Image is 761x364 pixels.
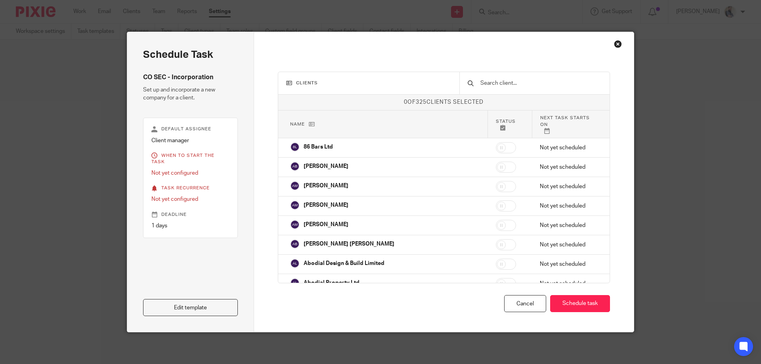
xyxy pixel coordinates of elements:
img: svg%3E [290,259,300,268]
p: [PERSON_NAME] [304,201,348,209]
span: 0 [404,99,407,105]
img: svg%3E [290,239,300,249]
p: Status [496,118,524,131]
h4: CO SEC - Incorporation [143,73,238,82]
p: Not yet scheduled [540,221,598,229]
p: 1 days [151,222,229,230]
a: Edit template [143,299,238,316]
p: Abodial Property Ltd [304,279,359,287]
p: Not yet configured [151,169,229,177]
button: Schedule task [550,295,610,312]
div: Close this dialog window [614,40,622,48]
p: Not yet scheduled [540,183,598,191]
p: 86 Bars Ltd [304,143,333,151]
p: Next task starts on [540,114,598,134]
p: Not yet scheduled [540,202,598,210]
input: Search client... [480,79,602,88]
h2: Schedule task [143,48,238,61]
img: svg%3E [290,200,300,210]
p: Not yet scheduled [540,144,598,152]
img: svg%3E [290,220,300,229]
p: Name [290,121,480,128]
p: [PERSON_NAME] [304,221,348,229]
p: When to start the task [151,152,229,165]
p: Not yet scheduled [540,163,598,171]
img: svg%3E [290,181,300,191]
p: Not yet scheduled [540,260,598,268]
p: [PERSON_NAME] [PERSON_NAME] [304,240,394,248]
img: svg%3E [290,142,300,152]
p: Deadline [151,212,229,218]
p: [PERSON_NAME] [304,182,348,190]
p: Not yet scheduled [540,241,598,249]
p: Default assignee [151,126,229,132]
p: Task recurrence [151,185,229,191]
span: 325 [416,99,426,105]
p: of clients selected [278,98,610,106]
p: Not yet scheduled [540,280,598,288]
h3: Clients [286,80,452,86]
p: Not yet configured [151,195,229,203]
img: svg%3E [290,162,300,171]
p: Set up and incorporate a new company for a client. [143,86,238,102]
p: Client manager [151,137,229,145]
p: [PERSON_NAME] [304,162,348,170]
img: svg%3E [290,278,300,288]
div: Cancel [504,295,546,312]
p: Abodial Design & Build Limited [304,259,384,267]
